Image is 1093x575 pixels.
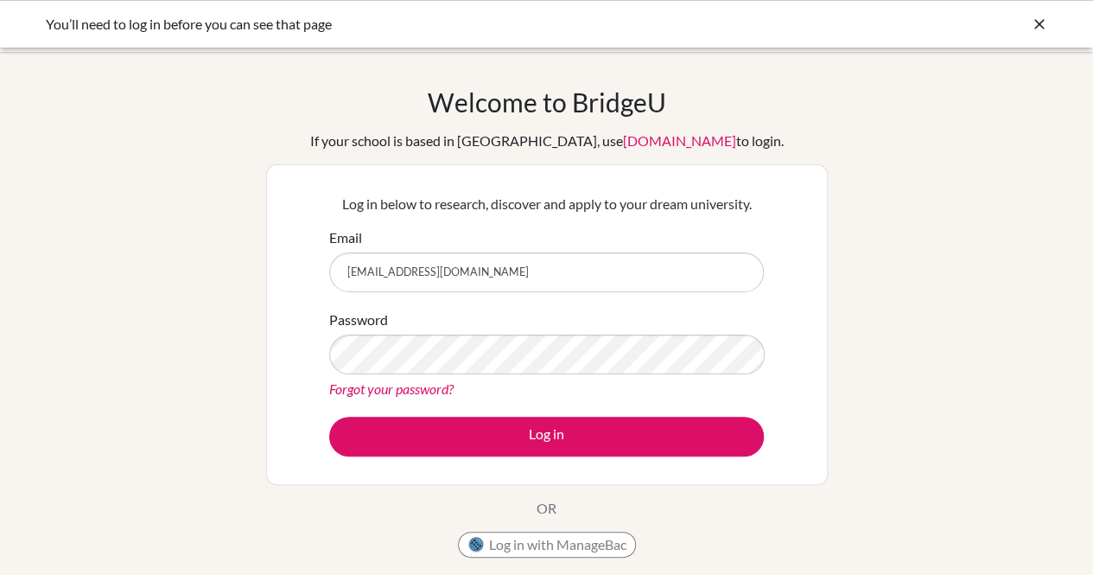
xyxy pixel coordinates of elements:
[329,194,764,214] p: Log in below to research, discover and apply to your dream university.
[623,132,736,149] a: [DOMAIN_NAME]
[329,417,764,457] button: Log in
[428,86,666,118] h1: Welcome to BridgeU
[329,380,454,397] a: Forgot your password?
[310,131,784,151] div: If your school is based in [GEOGRAPHIC_DATA], use to login.
[458,532,636,558] button: Log in with ManageBac
[46,14,789,35] div: You’ll need to log in before you can see that page
[537,498,556,519] p: OR
[329,310,388,330] label: Password
[329,227,362,248] label: Email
